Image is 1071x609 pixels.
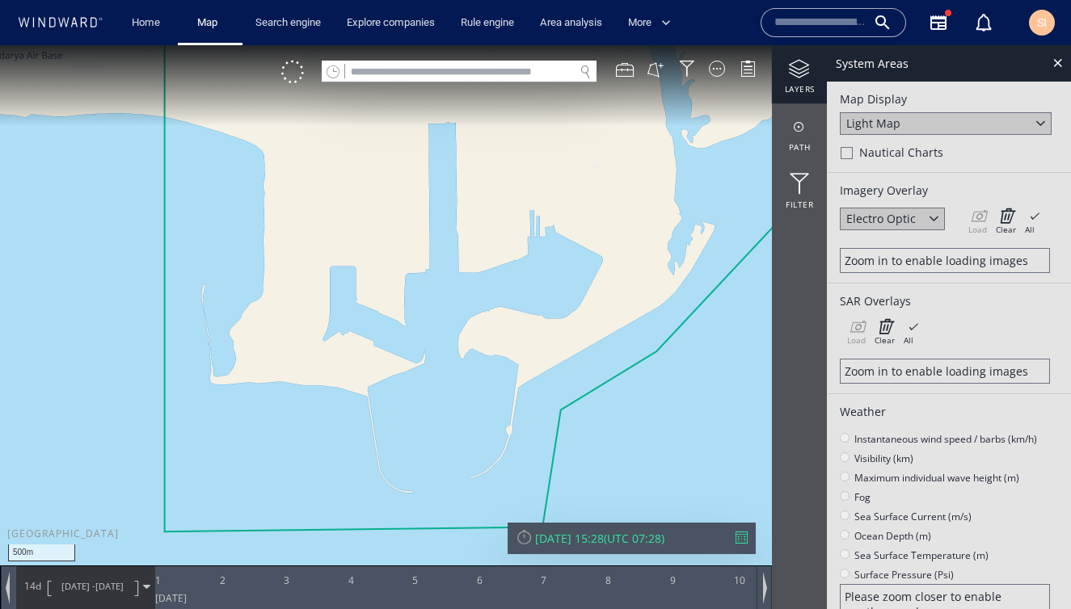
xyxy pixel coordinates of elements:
[477,520,483,546] div: 6
[281,15,304,38] div: Click to show unselected vessels
[21,534,44,548] span: Path Length
[772,116,827,174] div: Filter
[647,15,664,33] button: Create an AOI.
[996,162,1016,187] div: Clear
[516,485,748,501] div: [DATE] 15:28(UTC 07:28)
[616,15,634,33] div: Map Tools
[533,9,609,37] a: Area analysis
[541,520,546,546] div: 7
[61,535,95,547] span: [DATE] -
[191,9,230,37] a: Map
[7,481,119,495] div: [GEOGRAPHIC_DATA]
[840,162,945,185] div: Electro Optic
[827,36,1071,564] div: Map DisplayLight MapNautical ChartsImagery OverlayElectro OpticLoadClearAllZoom in to enable load...
[95,535,124,547] span: [DATE]
[607,485,661,501] span: UTC 07:28
[996,162,1016,178] i: Clear overlay
[17,521,154,561] div: 14d[DATE] -[DATE]
[155,520,161,546] div: 1
[841,99,1058,119] div: Nautical Charts
[904,289,920,300] div: All
[120,9,171,37] button: Home
[220,520,226,546] div: 2
[184,9,236,37] button: Map
[846,70,900,86] div: Light Map
[740,15,756,31] div: Legend
[854,503,989,517] label: Sea Surface Temperature (m)
[840,137,1058,153] div: Imagery Overlay
[340,9,441,37] a: Explore companies
[454,9,521,37] a: Rule engine
[535,485,604,501] div: [DATE] 15:28
[854,523,954,536] label: Surface Pressure (Psi)
[974,13,993,32] div: Notification center
[854,484,931,498] label: Ocean Depth (m)
[709,15,725,31] div: Map Display
[516,483,533,500] div: Reset Time
[661,485,664,501] span: )
[125,9,167,37] a: Home
[840,46,1058,61] div: Map Display
[854,426,1019,439] label: Maximum individual wave height (m)
[840,248,1058,263] div: SAR Overlays
[605,520,611,546] div: 8
[348,520,354,546] div: 4
[249,9,327,37] a: Search engine
[284,520,289,546] div: 3
[840,67,1052,90] div: Light Map
[622,9,685,37] button: More
[846,166,916,181] div: Electro Optic
[840,539,1050,579] div: Please zoom closer to enable weather overlay
[875,289,895,300] div: Clear
[875,273,895,297] div: Clear
[845,208,1045,223] div: Zoom in to enable loading images
[1025,178,1041,190] div: All
[845,318,1045,334] div: Zoom in to enable loading images
[854,464,972,478] label: Sea Surface Current (m/s)
[772,58,827,116] div: path
[859,99,943,115] span: Nautical Charts
[854,445,871,459] label: Fog
[628,14,671,32] span: More
[1002,536,1059,597] iframe: Chat
[679,15,695,31] div: Filter
[1025,162,1041,190] div: All
[904,273,920,300] div: All
[734,520,745,546] div: 10
[1037,16,1047,29] span: SI
[8,499,75,516] div: 500m
[670,520,676,546] div: 9
[840,359,886,374] span: Weather
[854,406,913,420] label: Visibility (km)
[604,485,607,501] span: (
[854,387,1037,401] label: Instantaneous wind speed / barbs (km/h)
[412,520,418,546] div: 5
[875,273,895,289] i: Clear overlay
[155,546,187,564] div: [DATE]
[1026,6,1058,39] button: SI
[996,178,1016,190] div: Clear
